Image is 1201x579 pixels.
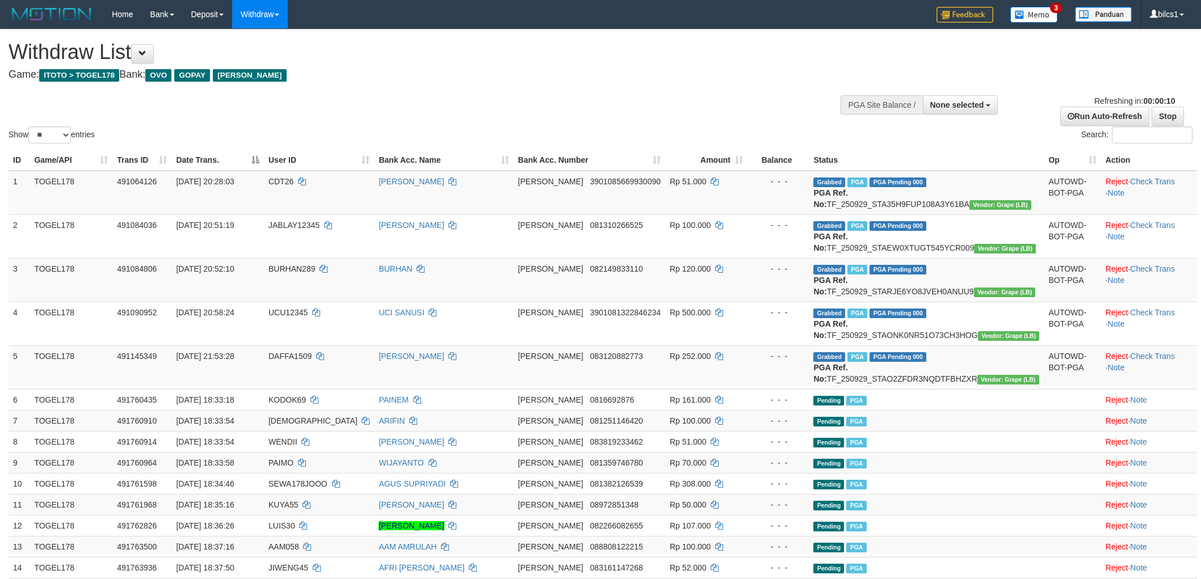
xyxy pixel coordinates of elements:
span: Copy 081251146420 to clipboard [590,416,643,425]
a: [PERSON_NAME] [379,521,444,530]
td: 13 [9,536,30,557]
span: None selected [930,100,984,109]
td: TOGEL178 [30,410,112,431]
h1: Withdraw List [9,41,790,64]
a: BURHAN [379,264,412,273]
span: Copy 3901085669930090 to clipboard [590,177,661,186]
a: Note [1108,232,1125,241]
span: Copy 0816692876 to clipboard [590,395,634,404]
td: · [1101,473,1197,494]
span: 491084806 [117,264,157,273]
span: Pending [813,564,844,573]
span: [PERSON_NAME] [518,542,583,551]
a: Note [1130,395,1147,404]
th: Action [1101,150,1197,171]
span: 491084036 [117,221,157,230]
th: Game/API: activate to sort column ascending [30,150,112,171]
td: TOGEL178 [30,389,112,410]
span: [DATE] 18:36:26 [176,521,234,530]
td: TOGEL178 [30,557,112,578]
span: Refreshing in: [1094,96,1175,105]
a: WIJAYANTO [379,458,423,467]
td: 10 [9,473,30,494]
span: Marked by bilcs1 [847,177,867,187]
span: Copy 082149833110 to clipboard [590,264,643,273]
td: TOGEL178 [30,536,112,557]
td: · [1101,389,1197,410]
span: [DATE] 18:37:16 [176,542,234,551]
span: Marked by bilcs1 [846,417,866,426]
span: [PERSON_NAME] [518,221,583,230]
td: 1 [9,171,30,215]
td: TF_250929_STAONK0NR51O73CH3HOG [809,302,1044,345]
span: Marked by bilcs1 [846,543,866,552]
td: · [1101,494,1197,515]
a: Reject [1106,479,1128,488]
span: Marked by bilcs1 [846,438,866,447]
span: ITOTO > TOGEL178 [39,69,119,82]
span: [DATE] 18:34:46 [176,479,234,488]
th: Date Trans.: activate to sort column descending [171,150,264,171]
span: Marked by bilcs1 [846,396,866,405]
a: PAINEM [379,395,409,404]
a: Check Trans [1130,264,1175,273]
span: Pending [813,459,844,468]
span: [DATE] 18:33:54 [176,437,234,446]
span: Rp 52.000 [670,563,707,572]
span: Copy 081382126539 to clipboard [590,479,643,488]
span: Vendor URL: https://dashboard.q2checkout.com/secure [977,375,1039,384]
a: Check Trans [1130,308,1175,317]
td: TOGEL178 [30,258,112,302]
span: Copy 3901081322846234 to clipboard [590,308,661,317]
span: Copy 088808122215 to clipboard [590,542,643,551]
td: TOGEL178 [30,302,112,345]
a: Note [1130,542,1147,551]
div: - - - [752,219,804,231]
span: Rp 308.000 [670,479,711,488]
span: 491760914 [117,437,157,446]
a: Stop [1152,107,1184,126]
a: Reject [1106,437,1128,446]
td: · [1101,410,1197,431]
span: Grabbed [813,308,845,318]
span: Grabbed [813,221,845,231]
a: Note [1130,437,1147,446]
td: · · [1101,345,1197,389]
span: [PERSON_NAME] [518,308,583,317]
td: 5 [9,345,30,389]
span: PGA Pending [870,352,926,362]
select: Showentries [28,126,71,143]
a: Note [1130,479,1147,488]
span: Copy 08972851348 to clipboard [590,500,639,509]
a: AAM AMRULAH [379,542,436,551]
a: AGUS SUPRIYADI [379,479,446,488]
span: Rp 70.000 [670,458,707,467]
b: PGA Ref. No: [813,232,847,252]
span: OVO [145,69,171,82]
span: Vendor URL: https://dashboard.q2checkout.com/secure [978,331,1040,341]
span: Copy 081359746780 to clipboard [590,458,643,467]
span: Rp 50.000 [670,500,707,509]
td: AUTOWD-BOT-PGA [1044,171,1101,215]
span: Copy 083120882773 to clipboard [590,352,643,361]
span: [DEMOGRAPHIC_DATA] [268,416,358,425]
span: LUIS30 [268,521,295,530]
a: [PERSON_NAME] [379,437,444,446]
span: [PERSON_NAME] [518,395,583,404]
a: Reject [1106,395,1128,404]
span: Pending [813,417,844,426]
span: Vendor URL: https://dashboard.q2checkout.com/secure [969,200,1031,210]
b: PGA Ref. No: [813,276,847,296]
a: Reject [1106,563,1128,572]
div: - - - [752,263,804,274]
td: · · [1101,302,1197,345]
span: PGA Pending [870,308,926,318]
td: TOGEL178 [30,494,112,515]
a: [PERSON_NAME] [379,352,444,361]
span: Pending [813,522,844,531]
td: TOGEL178 [30,345,112,389]
span: [DATE] 18:33:54 [176,416,234,425]
td: 3 [9,258,30,302]
td: AUTOWD-BOT-PGA [1044,258,1101,302]
th: ID [9,150,30,171]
